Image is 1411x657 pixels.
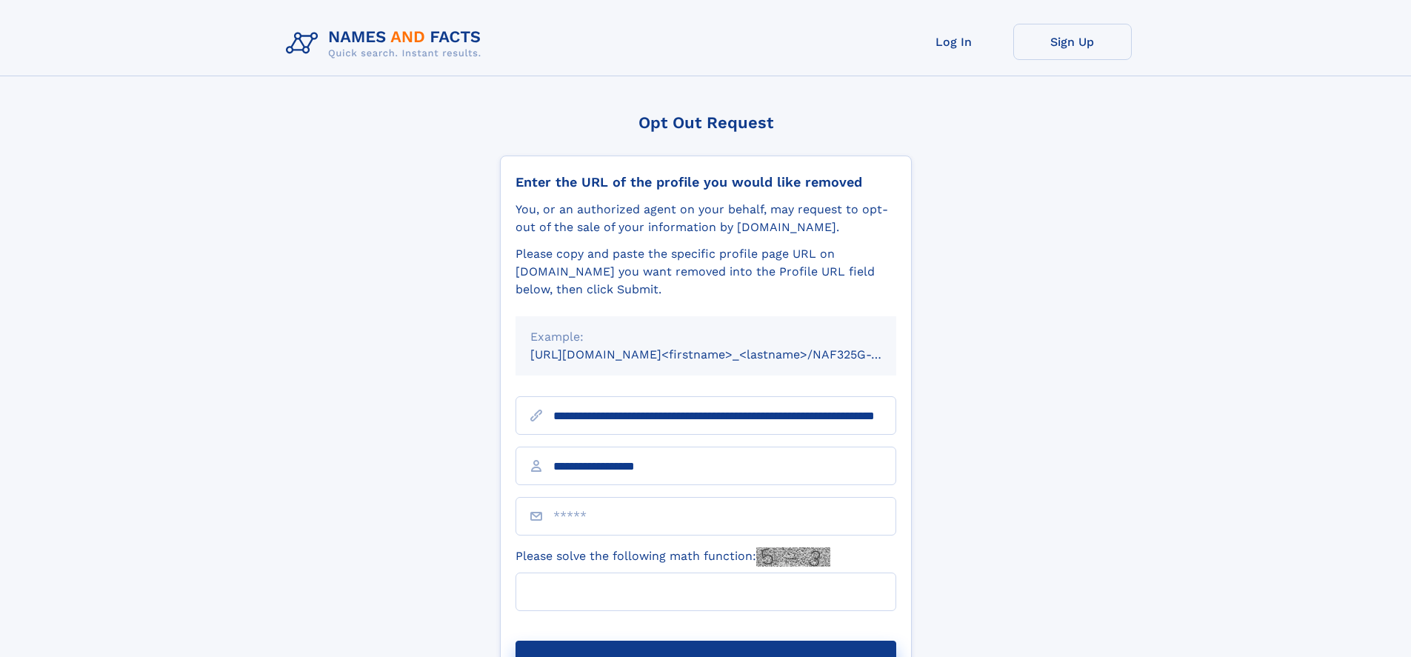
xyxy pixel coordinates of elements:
[516,245,896,299] div: Please copy and paste the specific profile page URL on [DOMAIN_NAME] you want removed into the Pr...
[530,328,881,346] div: Example:
[530,347,924,361] small: [URL][DOMAIN_NAME]<firstname>_<lastname>/NAF325G-xxxxxxxx
[1013,24,1132,60] a: Sign Up
[280,24,493,64] img: Logo Names and Facts
[516,201,896,236] div: You, or an authorized agent on your behalf, may request to opt-out of the sale of your informatio...
[895,24,1013,60] a: Log In
[500,113,912,132] div: Opt Out Request
[516,547,830,567] label: Please solve the following math function:
[516,174,896,190] div: Enter the URL of the profile you would like removed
